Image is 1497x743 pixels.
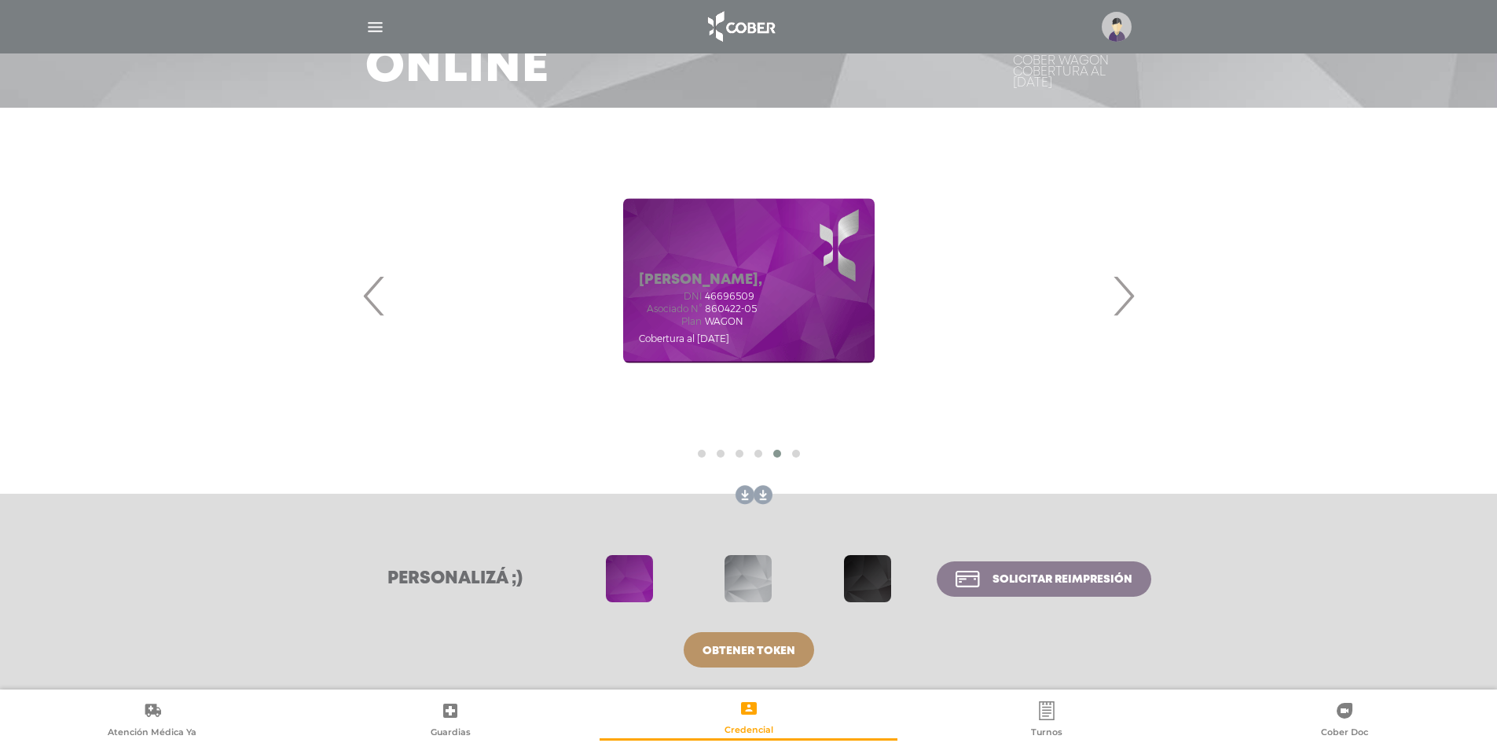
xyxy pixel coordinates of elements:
[365,17,385,37] img: Cober_menu-lines-white.svg
[1108,253,1139,338] span: Next
[108,726,196,741] span: Atención Médica Ya
[639,272,762,289] h5: [PERSON_NAME],
[1196,701,1494,741] a: Cober Doc
[639,303,702,314] span: Asociado N°
[705,291,754,302] span: 46696509
[992,574,1132,585] span: Solicitar reimpresión
[1102,12,1132,42] img: profile-placeholder.svg
[347,568,564,589] h3: Personalizá ;)
[1321,726,1368,741] span: Cober Doc
[600,698,897,738] a: Credencial
[301,701,599,741] a: Guardias
[703,646,795,657] span: Obtener token
[639,316,702,327] span: Plan
[639,291,702,302] span: DNI
[937,561,1150,597] a: Solicitar reimpresión
[3,701,301,741] a: Atención Médica Ya
[431,726,471,741] span: Guardias
[699,8,782,46] img: logo_cober_home-white.png
[1013,56,1132,89] div: Cober WAGON Cobertura al [DATE]
[897,701,1195,741] a: Turnos
[725,724,773,738] span: Credencial
[1031,726,1062,741] span: Turnos
[684,632,814,668] a: Obtener token
[639,333,729,344] span: Cobertura al [DATE]
[705,303,757,314] span: 860422-05
[705,316,743,327] span: WAGON
[359,253,390,338] span: Previous
[365,7,681,89] h3: Credencial Online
